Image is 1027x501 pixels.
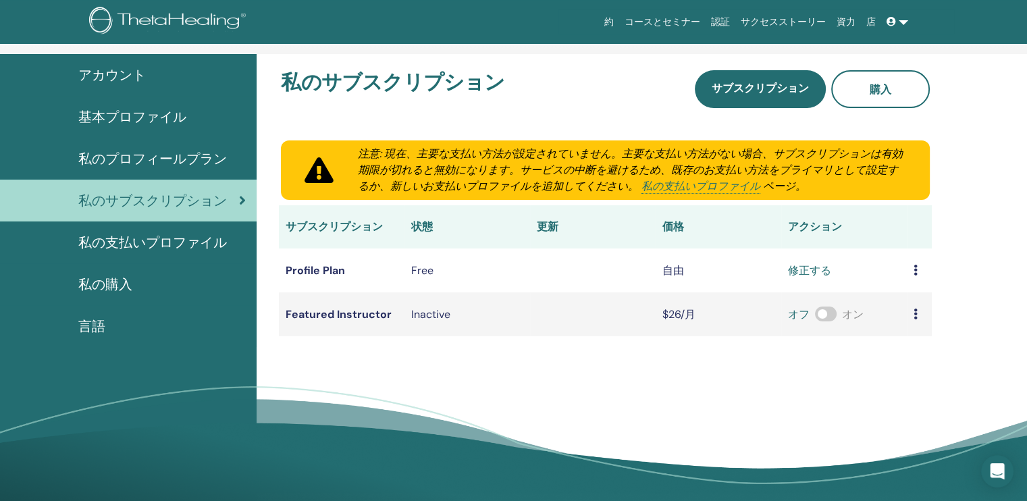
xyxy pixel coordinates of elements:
[870,82,891,97] span: 購入
[695,70,826,108] a: サブスクリプション
[411,263,523,279] div: Free
[788,307,810,321] span: オフ
[89,7,251,37] img: logo.png
[78,190,227,211] span: 私のサブスクリプション
[530,205,656,248] th: 更新
[842,307,864,321] span: オン
[861,9,881,34] a: 店
[599,9,619,34] a: 約
[342,146,922,194] div: 注意: 現在、主要な支払い方法が設定されていません。主要な支払い方法がない場合、サブスクリプションは有効期限が切れると無効になります。サービスの中断を避けるため、既存のお支払い方法をプライマリと...
[279,248,404,292] td: Profile Plan
[735,9,831,34] a: サクセスストーリー
[411,307,523,323] div: Inactive
[78,274,132,294] span: 私の購入
[404,205,530,248] th: 状態
[619,9,706,34] a: コースとセミナー
[981,455,1013,487] div: Open Intercom Messenger
[78,232,227,253] span: 私の支払いプロファイル
[641,179,760,194] a: 私の支払いプロファイル
[831,70,930,108] a: 購入
[781,205,907,248] th: アクション
[281,70,504,103] h3: 私のサブスクリプション
[662,307,695,321] span: $26/月
[78,149,227,169] span: 私のプロフィールプラン
[706,9,735,34] a: 認証
[279,292,404,336] td: Featured Instructor
[831,9,861,34] a: 資力
[656,205,781,248] th: 価格
[78,65,146,85] span: アカウント
[78,316,105,336] span: 言語
[712,81,809,95] span: サブスクリプション
[78,107,186,127] span: 基本プロファイル
[788,263,831,279] a: 修正する
[279,205,404,248] th: サブスクリプション
[662,263,684,278] span: 自由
